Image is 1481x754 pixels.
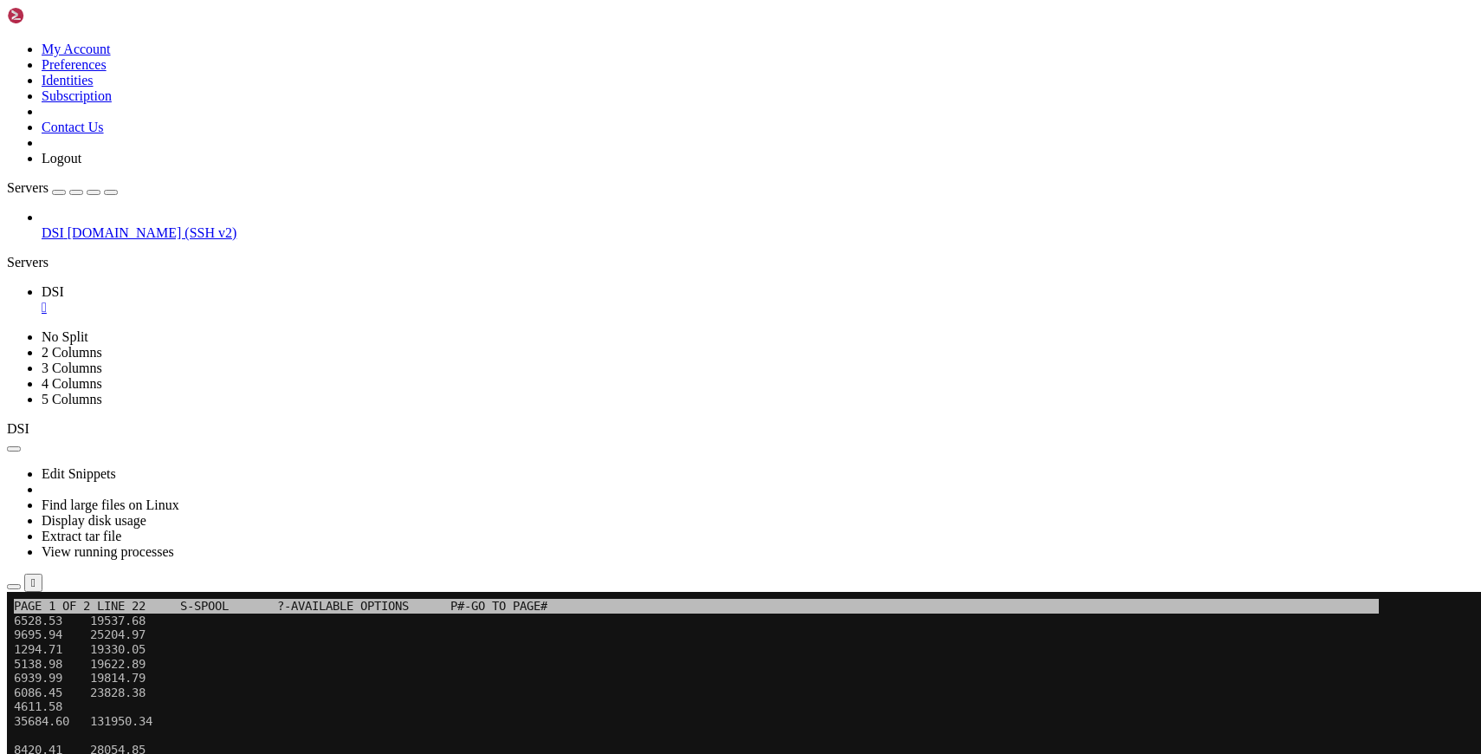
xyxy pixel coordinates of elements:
a: Logout [42,151,81,166]
x-row: 6528.53 19537.68 [7,22,1446,36]
x-row: 9695.94 25204.97 [7,36,1446,50]
a: Display disk usage [42,513,146,528]
a: DSI [DOMAIN_NAME] (SSH v2) [42,225,1474,241]
x-row: 5138.98 19622.89 [7,65,1446,80]
x-row: 6939.99 19814.79 [7,79,1446,94]
a: Contact Us [42,120,104,134]
span: Servers [7,180,49,195]
span: PAGE 1 OF 2 LINE 22 S-SPOOL ?-AVAILABLE OPTIONS P#-GO TO PAGE# [7,7,540,22]
a: Edit Snippets [42,466,116,481]
x-row: 8420.41 28054.85 [7,151,1446,166]
a: DSI [42,284,1474,315]
span: [DOMAIN_NAME] (SSH v2) [68,225,237,240]
a: 3 Columns [42,361,102,375]
a: No Split [42,329,88,344]
x-row: 1294.71 19330.05 [7,50,1446,65]
x-row: 6086.45 23828.38 [7,94,1446,108]
a: My Account [42,42,111,56]
div:  [31,576,36,589]
x-row: 4611.58 [7,107,1446,122]
a:  [42,300,1474,315]
a: Identities [42,73,94,88]
button:  [24,574,42,592]
a: Extract tar file [42,529,121,543]
a: Find large files on Linux [42,497,179,512]
a: Subscription [42,88,112,103]
span: DSI [42,284,64,299]
div: (76, 23) [562,339,569,354]
x-row: 23143.21 88052.09 [7,252,1446,267]
div: Servers [7,255,1474,270]
x-row: 8878.81 25621.19 [7,166,1446,180]
x-row: 5843.99 34376.05 [7,180,1446,195]
x-row: 35684.60 131950.34 [7,122,1446,137]
a: 2 Columns [42,345,102,360]
a: 4 Columns [42,376,102,391]
span: DSI [7,421,29,436]
li: DSI [DOMAIN_NAME] (SSH v2) [42,210,1474,241]
a: 5 Columns [42,392,102,406]
a: View running processes [42,544,174,559]
img: Shellngn [7,7,107,24]
a: Preferences [42,57,107,72]
span: DSI [42,225,64,240]
span: 0-EXIT 1-LASTPG 2-LNDN 3-PAGEDN 4-SHIFT< 6-SHIFT> 7-FIRSTPG 8-LNUP 9-PAGEUP [7,338,527,353]
a: Servers [7,180,118,195]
